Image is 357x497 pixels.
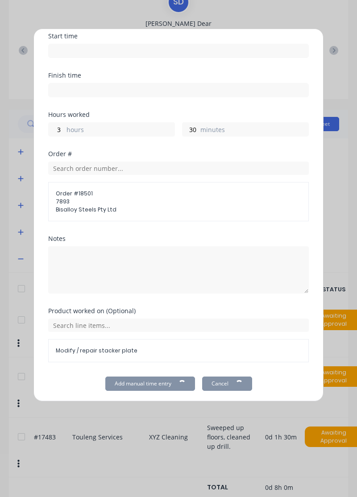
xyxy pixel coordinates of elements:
div: Start time [48,33,309,39]
span: Order # 18501 [56,190,301,198]
span: 7893 [56,198,301,206]
button: Cancel [202,377,252,391]
div: Finish time [48,72,309,79]
div: Order # [48,151,309,157]
div: Product worked on (Optional) [48,308,309,314]
div: Hours worked [48,112,309,118]
label: hours [66,125,174,136]
button: Add manual time entry [105,377,195,391]
span: Bisalloy Steels Pty Ltd [56,206,301,214]
input: Search order number... [48,162,309,175]
span: Modify / repair stacker plate [56,347,301,355]
input: Search line items... [48,319,309,332]
div: Notes [48,236,309,242]
input: 0 [183,123,198,136]
label: minutes [200,125,308,136]
input: 0 [49,123,64,136]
